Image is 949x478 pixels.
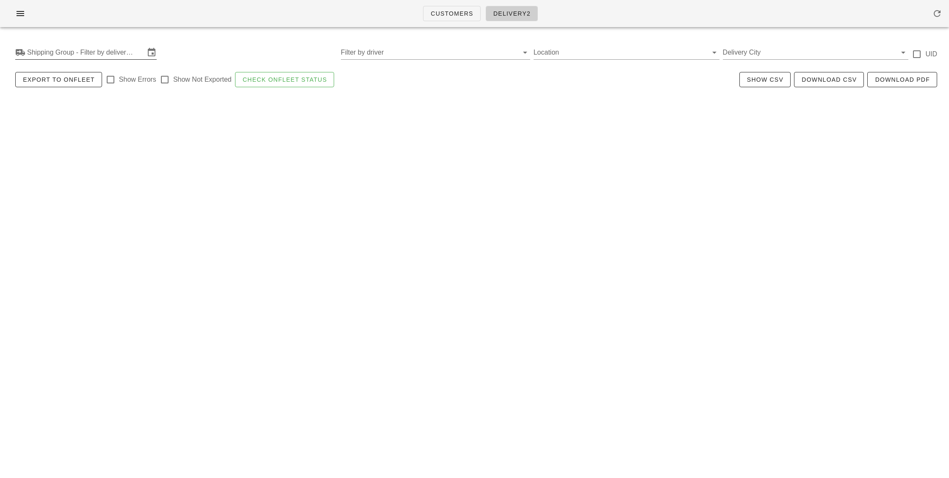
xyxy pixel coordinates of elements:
div: Location [534,46,719,59]
a: Customers [423,6,481,21]
button: Download PDF [867,72,937,87]
button: Check Onfleet Status [235,72,335,87]
span: Check Onfleet Status [242,76,327,83]
button: Download CSV [794,72,864,87]
label: Show Errors [119,75,156,84]
span: Delivery2 [493,10,531,17]
button: Show CSV [739,72,791,87]
label: UID [925,50,937,58]
span: Download PDF [874,76,930,83]
span: Customers [430,10,473,17]
span: Show CSV [747,76,783,83]
a: Delivery2 [486,6,538,21]
div: Delivery City [723,46,909,59]
span: Export to Onfleet [22,76,95,83]
button: Export to Onfleet [15,72,102,87]
label: Show Not Exported [173,75,232,84]
div: Filter by driver [341,46,530,59]
span: Download CSV [801,76,857,83]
